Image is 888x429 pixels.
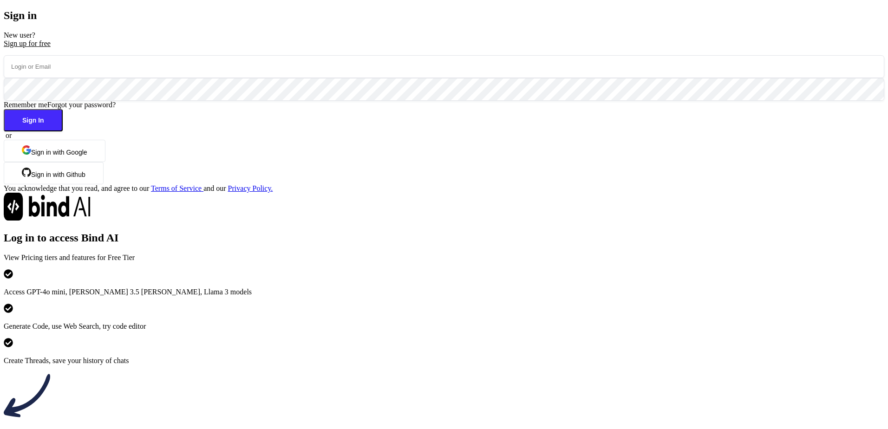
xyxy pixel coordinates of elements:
span: Forgot your password? [47,101,116,109]
p: Access GPT-4o mini, [PERSON_NAME] 3.5 [PERSON_NAME], Llama 3 models [4,288,884,296]
div: You acknowledge that you read, and agree to our and our [4,184,884,193]
p: tiers and features for Free Tier [4,253,884,262]
button: Sign in with Github [4,162,104,184]
img: Bind AI logo [4,193,91,221]
input: Login or Email [4,55,884,78]
span: View Pricing [4,253,43,261]
img: google [22,145,31,155]
p: Generate Code, use Web Search, try code editor [4,322,884,331]
span: Remember me [4,101,47,109]
h2: Log in to access Bind AI [4,232,884,244]
button: Sign In [4,109,63,131]
p: Create Threads, save your history of chats [4,357,884,365]
h2: Sign in [4,9,884,22]
button: Sign in with Google [4,140,105,162]
img: github [22,168,31,177]
p: New user? [4,31,884,48]
div: Sign up for free [4,39,884,48]
a: Privacy Policy. [228,184,273,192]
a: Terms of Service [151,184,203,192]
span: or [6,131,12,139]
img: arrow [4,372,50,419]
